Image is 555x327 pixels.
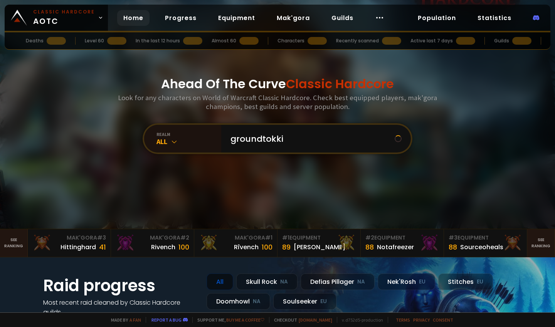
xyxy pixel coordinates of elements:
div: Sourceoheals [460,242,503,252]
span: # 1 [282,234,289,241]
div: Almost 60 [212,37,236,44]
span: Classic Hardcore [286,75,394,92]
a: Mak'Gora#1Rîvench100 [194,229,277,257]
div: Equipment [365,234,439,242]
a: Guilds [325,10,360,26]
a: Consent [433,317,453,323]
small: Classic Hardcore [33,8,95,15]
div: Guilds [494,37,509,44]
a: #1Equipment89[PERSON_NAME] [277,229,361,257]
div: 100 [178,242,189,252]
div: Mak'Gora [32,234,106,242]
a: #3Equipment88Sourceoheals [444,229,527,257]
span: AOTC [33,8,95,27]
h4: Most recent raid cleaned by Classic Hardcore guilds [43,298,197,317]
span: Checkout [269,317,332,323]
a: Classic HardcoreAOTC [5,5,108,31]
span: # 2 [180,234,189,241]
div: Doomhowl [207,293,270,310]
div: Nek'Rosh [378,273,435,290]
a: Terms [396,317,410,323]
div: 41 [99,242,106,252]
div: Defias Pillager [301,273,375,290]
a: Progress [159,10,203,26]
span: # 1 [265,234,272,241]
div: Active last 7 days [410,37,453,44]
div: All [207,273,233,290]
a: [DOMAIN_NAME] [299,317,332,323]
a: Equipment [212,10,261,26]
input: Search a character... [226,125,395,153]
div: Hittinghard [61,242,96,252]
h1: Ahead Of The Curve [161,75,394,93]
a: Report a bug [151,317,182,323]
small: NA [253,298,261,305]
span: # 2 [365,234,374,241]
a: Population [412,10,462,26]
div: realm [156,131,221,137]
a: Privacy [413,317,430,323]
span: v. d752d5 - production [337,317,383,323]
small: EU [419,278,425,286]
div: Recently scanned [336,37,379,44]
a: #2Equipment88Notafreezer [361,229,444,257]
small: EU [477,278,483,286]
div: Rîvench [234,242,259,252]
div: Mak'Gora [199,234,272,242]
div: 100 [262,242,272,252]
span: Made by [106,317,141,323]
a: Mak'Gora#3Hittinghard41 [28,229,111,257]
div: Deaths [26,37,44,44]
div: 88 [449,242,457,252]
div: Rivench [151,242,175,252]
a: Mak'gora [271,10,316,26]
div: Skull Rock [236,273,298,290]
h1: Raid progress [43,273,197,298]
span: # 3 [97,234,106,241]
div: [PERSON_NAME] [294,242,345,252]
div: Equipment [449,234,522,242]
h3: Look for any characters on World of Warcraft Classic Hardcore. Check best equipped players, mak'g... [115,93,440,111]
a: Home [117,10,150,26]
div: 88 [365,242,374,252]
div: 89 [282,242,291,252]
a: Mak'Gora#2Rivench100 [111,229,194,257]
div: Equipment [282,234,356,242]
div: Soulseeker [273,293,336,310]
div: Stitches [438,273,493,290]
small: NA [280,278,288,286]
small: NA [357,278,365,286]
div: Level 60 [85,37,104,44]
a: Seeranking [527,229,555,257]
div: Characters [277,37,304,44]
span: # 3 [449,234,457,241]
div: Notafreezer [377,242,414,252]
div: All [156,137,221,146]
a: a fan [129,317,141,323]
small: EU [320,298,327,305]
a: Statistics [471,10,518,26]
a: Buy me a coffee [226,317,264,323]
div: Mak'Gora [116,234,189,242]
div: In the last 12 hours [136,37,180,44]
span: Support me, [192,317,264,323]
